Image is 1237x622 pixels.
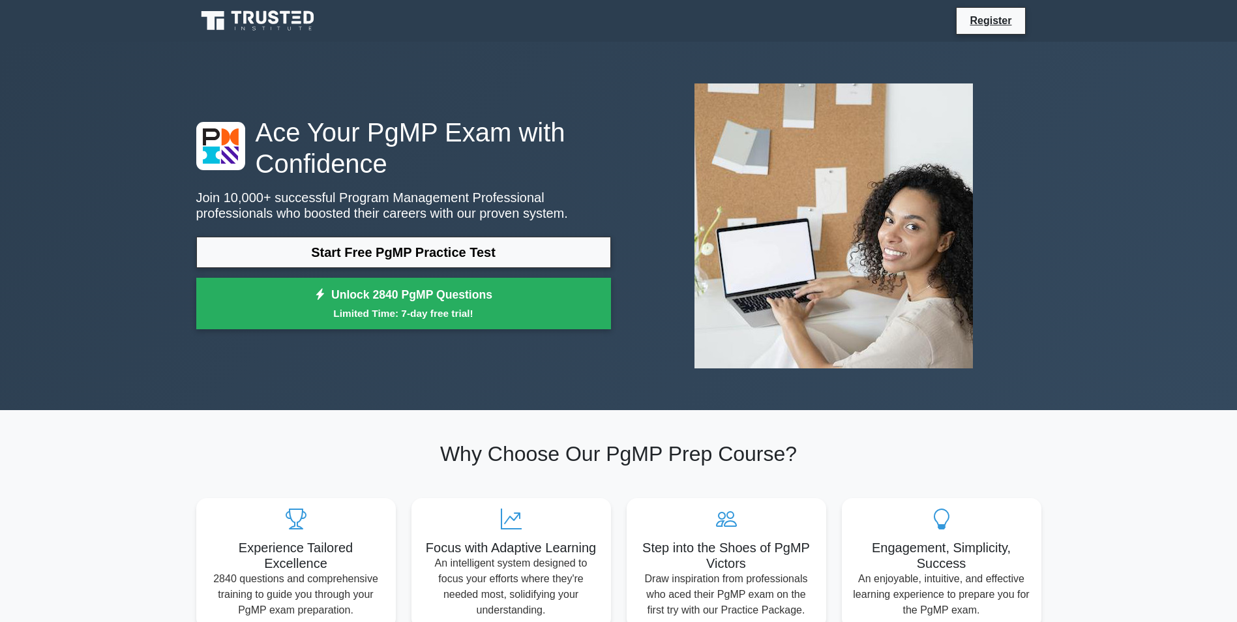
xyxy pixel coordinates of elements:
[637,571,816,618] p: Draw inspiration from professionals who aced their PgMP exam on the first try with our Practice P...
[962,12,1019,29] a: Register
[422,555,601,618] p: An intelligent system designed to focus your efforts where they're needed most, solidifying your ...
[422,540,601,555] h5: Focus with Adaptive Learning
[207,571,385,618] p: 2840 questions and comprehensive training to guide you through your PgMP exam preparation.
[207,540,385,571] h5: Experience Tailored Excellence
[196,117,611,179] h1: Ace Your PgMP Exam with Confidence
[196,441,1041,466] h2: Why Choose Our PgMP Prep Course?
[852,540,1031,571] h5: Engagement, Simplicity, Success
[196,190,611,221] p: Join 10,000+ successful Program Management Professional professionals who boosted their careers w...
[213,306,595,321] small: Limited Time: 7-day free trial!
[852,571,1031,618] p: An enjoyable, intuitive, and effective learning experience to prepare you for the PgMP exam.
[196,278,611,330] a: Unlock 2840 PgMP QuestionsLimited Time: 7-day free trial!
[196,237,611,268] a: Start Free PgMP Practice Test
[637,540,816,571] h5: Step into the Shoes of PgMP Victors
